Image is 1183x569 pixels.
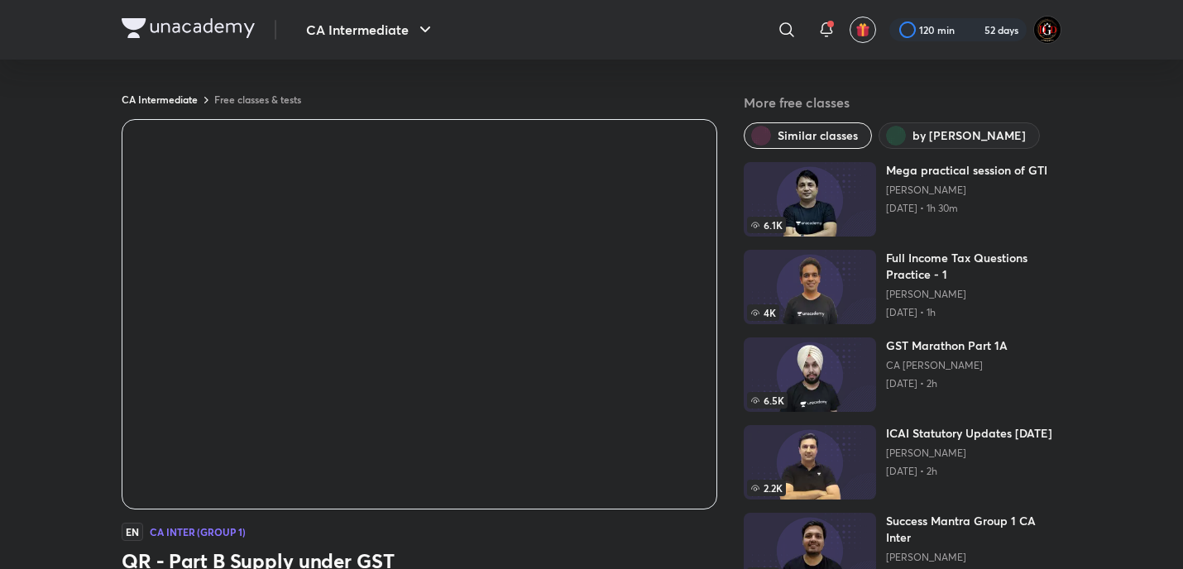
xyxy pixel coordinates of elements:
[965,22,981,38] img: streak
[886,288,1061,301] a: [PERSON_NAME]
[886,425,1052,442] h6: ICAI Statutory Updates [DATE]
[886,162,1047,179] h6: Mega practical session of GTI
[122,523,143,541] span: EN
[747,392,788,409] span: 6.5K
[886,513,1061,546] h6: Success Mantra Group 1 CA Inter
[150,527,246,537] h4: CA Inter (Group 1)
[855,22,870,37] img: avatar
[886,551,1061,564] a: [PERSON_NAME]
[886,184,1047,197] a: [PERSON_NAME]
[122,120,716,509] iframe: Class
[296,13,445,46] button: CA Intermediate
[886,447,1052,460] a: [PERSON_NAME]
[912,127,1026,144] span: by Arvind Tuli
[744,122,872,149] button: Similar classes
[886,377,1008,390] p: [DATE] • 2h
[744,93,1061,112] h5: More free classes
[122,93,198,106] a: CA Intermediate
[886,359,1008,372] a: CA [PERSON_NAME]
[879,122,1040,149] button: by Arvind Tuli
[886,250,1061,283] h6: Full Income Tax Questions Practice - 1
[886,337,1008,354] h6: GST Marathon Part 1A
[747,480,786,496] span: 2.2K
[214,93,301,106] a: Free classes & tests
[747,217,786,233] span: 6.1K
[747,304,779,321] span: 4K
[122,18,255,42] a: Company Logo
[886,306,1061,319] p: [DATE] • 1h
[886,465,1052,478] p: [DATE] • 2h
[122,18,255,38] img: Company Logo
[778,127,858,144] span: Similar classes
[886,202,1047,215] p: [DATE] • 1h 30m
[1033,16,1061,44] img: DGD°MrBEAN
[850,17,876,43] button: avatar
